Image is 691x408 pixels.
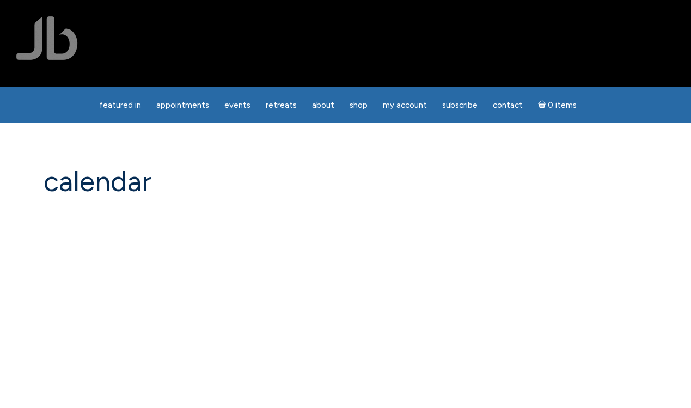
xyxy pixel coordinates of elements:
[266,100,297,110] span: Retreats
[44,166,648,197] h1: Calendar
[259,95,303,116] a: Retreats
[486,95,529,116] a: Contact
[436,95,484,116] a: Subscribe
[548,101,577,109] span: 0 items
[16,16,78,60] img: Jamie Butler. The Everyday Medium
[442,100,478,110] span: Subscribe
[99,100,141,110] span: featured in
[218,95,257,116] a: Events
[383,100,427,110] span: My Account
[312,100,334,110] span: About
[538,100,548,110] i: Cart
[493,100,523,110] span: Contact
[531,94,584,116] a: Cart0 items
[350,100,368,110] span: Shop
[224,100,250,110] span: Events
[305,95,341,116] a: About
[156,100,209,110] span: Appointments
[93,95,148,116] a: featured in
[376,95,433,116] a: My Account
[343,95,374,116] a: Shop
[150,95,216,116] a: Appointments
